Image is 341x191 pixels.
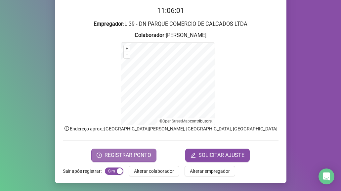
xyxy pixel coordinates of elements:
button: REGISTRAR PONTO [91,149,156,162]
span: clock-circle [97,153,102,158]
button: Alterar colaborador [129,166,179,176]
button: Alterar empregador [185,166,235,176]
span: info-circle [64,125,70,131]
button: editSOLICITAR AJUSTE [185,149,250,162]
div: Open Intercom Messenger [319,168,334,184]
button: + [124,45,130,52]
strong: Empregador [94,21,123,27]
li: © contributors. [159,119,213,123]
label: Sair após registrar [63,166,105,176]
span: REGISTRAR PONTO [105,151,151,159]
button: – [124,52,130,58]
span: Alterar colaborador [134,167,174,175]
a: OpenStreetMap [162,119,190,123]
time: 11:06:01 [157,7,184,15]
span: edit [191,153,196,158]
strong: Colaborador [135,32,164,38]
span: SOLICITAR AJUSTE [198,151,244,159]
h3: : [PERSON_NAME] [63,31,278,40]
span: Alterar empregador [190,167,230,175]
p: Endereço aprox. : [GEOGRAPHIC_DATA][PERSON_NAME], [GEOGRAPHIC_DATA], [GEOGRAPHIC_DATA] [63,125,278,132]
h3: : L 39 - DN PARQUE COMERCIO DE CALCADOS LTDA [63,20,278,28]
